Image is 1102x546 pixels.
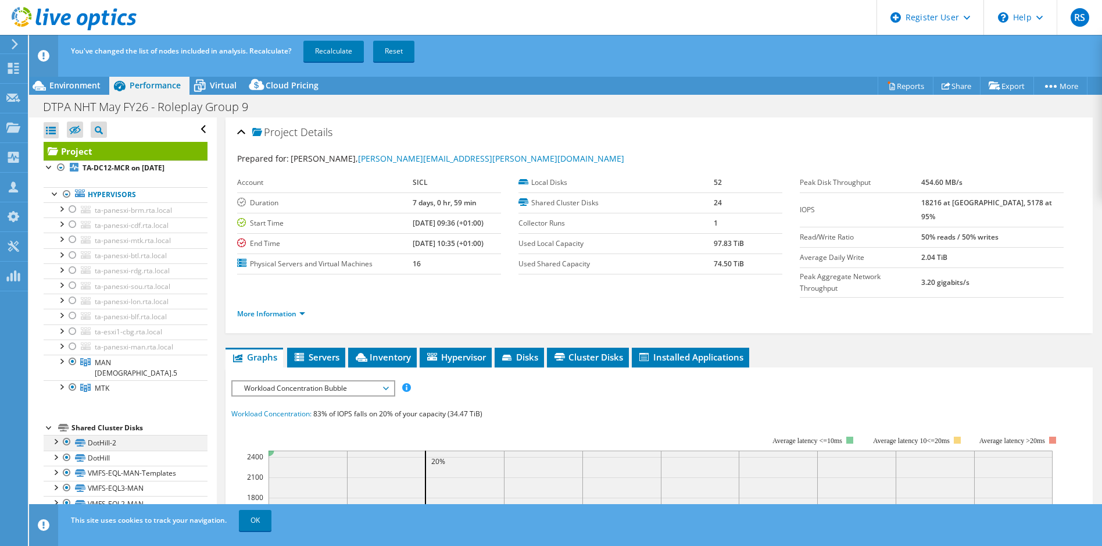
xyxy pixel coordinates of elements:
[354,351,411,363] span: Inventory
[518,258,714,270] label: Used Shared Capacity
[44,279,207,294] a: ta-panesxi-sou.rta.local
[44,248,207,263] a: ta-panesxi-btl.rta.local
[38,101,266,113] h1: DTPA NHT May FY26 - Roleplay Group 9
[239,510,271,531] a: OK
[800,252,921,263] label: Average Daily Write
[238,381,388,395] span: Workload Concentration Bubble
[44,355,207,380] a: MAN 6.5
[518,177,714,188] label: Local Disks
[95,235,171,245] span: ta-panesxi-mtk.rta.local
[71,421,207,435] div: Shared Cluster Disks
[638,351,743,363] span: Installed Applications
[1033,77,1087,95] a: More
[95,342,173,352] span: ta-panesxi-man.rta.local
[252,127,298,138] span: Project
[303,41,364,62] a: Recalculate
[237,309,305,319] a: More Information
[300,125,332,139] span: Details
[95,312,167,322] span: ta-panesxi-blf.rta.local
[95,266,170,276] span: ta-panesxi-rdg.rta.local
[237,217,413,229] label: Start Time
[413,259,421,269] b: 16
[291,153,624,164] span: [PERSON_NAME],
[800,204,921,216] label: IOPS
[518,217,714,229] label: Collector Runs
[772,437,842,445] tspan: Average latency <=10ms
[247,452,263,462] text: 2400
[980,77,1034,95] a: Export
[44,466,207,481] a: VMFS-EQL-MAN-Templates
[44,435,207,450] a: DotHill-2
[49,80,101,91] span: Environment
[413,177,428,187] b: SICL
[237,177,413,188] label: Account
[413,198,477,208] b: 7 days, 0 hr, 59 min
[210,80,237,91] span: Virtual
[266,80,319,91] span: Cloud Pricing
[921,252,947,262] b: 2.04 TiB
[373,41,414,62] a: Reset
[714,259,744,269] b: 74.50 TiB
[518,238,714,249] label: Used Local Capacity
[95,327,162,337] span: ta-esxi1-cbg.rta.local
[44,202,207,217] a: ta-panesxi-brm.rta.local
[313,409,482,419] span: 83% of IOPS falls on 20% of your capacity (34.47 TiB)
[44,160,207,176] a: TA-DC12-MCR on [DATE]
[800,177,921,188] label: Peak Disk Throughput
[44,380,207,395] a: MTK
[44,481,207,496] a: VMFS-EQL3-MAN
[800,231,921,243] label: Read/Write Ratio
[237,258,413,270] label: Physical Servers and Virtual Machines
[237,197,413,209] label: Duration
[95,205,172,215] span: ta-panesxi-brm.rta.local
[413,238,484,248] b: [DATE] 10:35 (+01:00)
[1071,8,1089,27] span: RS
[71,515,227,525] span: This site uses cookies to track your navigation.
[979,437,1045,445] text: Average latency >20ms
[95,251,167,260] span: ta-panesxi-btl.rta.local
[95,220,169,230] span: ta-panesxi-cdf.rta.local
[247,472,263,482] text: 2100
[44,294,207,309] a: ta-panesxi-lon.rta.local
[921,198,1052,222] b: 18216 at [GEOGRAPHIC_DATA], 5178 at 95%
[431,456,445,466] text: 20%
[44,233,207,248] a: ta-panesxi-mtk.rta.local
[231,351,277,363] span: Graphs
[933,77,981,95] a: Share
[44,142,207,160] a: Project
[873,437,950,445] tspan: Average latency 10<=20ms
[714,198,722,208] b: 24
[518,197,714,209] label: Shared Cluster Disks
[231,409,312,419] span: Workload Concentration:
[44,340,207,355] a: ta-panesxi-man.rta.local
[83,163,164,173] b: TA-DC12-MCR on [DATE]
[44,324,207,340] a: ta-esxi1-cbg.rta.local
[921,232,999,242] b: 50% reads / 50% writes
[921,177,963,187] b: 454.60 MB/s
[714,177,722,187] b: 52
[998,12,1008,23] svg: \n
[44,451,207,466] a: DotHill
[44,496,207,511] a: VMFS-EQL2-MAN
[95,281,170,291] span: ta-panesxi-sou.rta.local
[358,153,624,164] a: [PERSON_NAME][EMAIL_ADDRESS][PERSON_NAME][DOMAIN_NAME]
[425,351,486,363] span: Hypervisor
[800,271,921,294] label: Peak Aggregate Network Throughput
[71,46,291,56] span: You've changed the list of nodes included in analysis. Recalculate?
[714,218,718,228] b: 1
[500,351,538,363] span: Disks
[95,358,177,378] span: MAN [DEMOGRAPHIC_DATA].5
[95,297,169,306] span: ta-panesxi-lon.rta.local
[44,263,207,279] a: ta-panesxi-rdg.rta.local
[237,153,289,164] label: Prepared for:
[413,218,484,228] b: [DATE] 09:36 (+01:00)
[44,309,207,324] a: ta-panesxi-blf.rta.local
[237,238,413,249] label: End Time
[878,77,933,95] a: Reports
[44,217,207,233] a: ta-panesxi-cdf.rta.local
[553,351,623,363] span: Cluster Disks
[714,238,744,248] b: 97.83 TiB
[130,80,181,91] span: Performance
[95,383,109,393] span: MTK
[44,187,207,202] a: Hypervisors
